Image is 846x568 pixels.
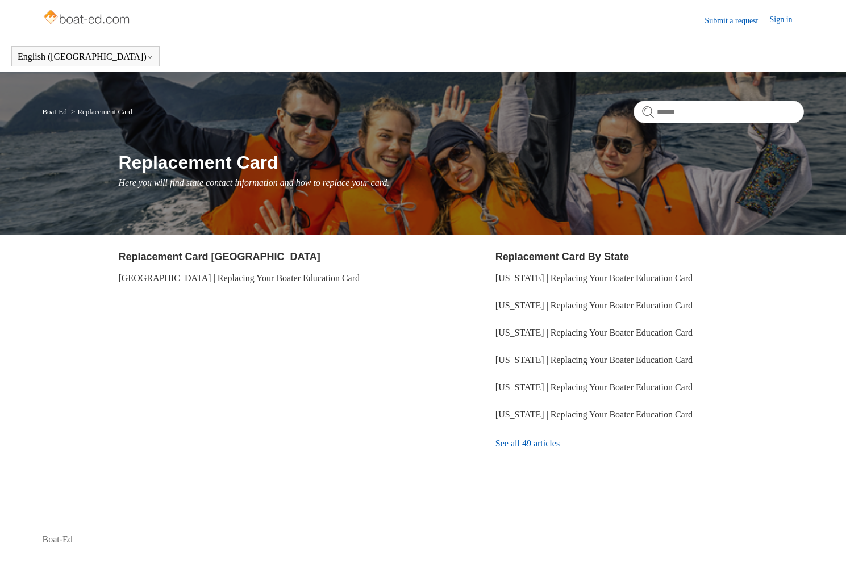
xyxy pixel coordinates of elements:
[69,107,132,116] li: Replacement Card
[495,300,693,310] a: [US_STATE] | Replacing Your Boater Education Card
[495,382,693,392] a: [US_STATE] | Replacing Your Boater Education Card
[495,328,693,337] a: [US_STATE] | Replacing Your Boater Education Card
[495,428,804,459] a: See all 49 articles
[118,273,360,283] a: [GEOGRAPHIC_DATA] | Replacing Your Boater Education Card
[118,149,803,176] h1: Replacement Card
[495,273,693,283] a: [US_STATE] | Replacing Your Boater Education Card
[808,530,837,559] div: Live chat
[118,176,803,190] p: Here you will find state contact information and how to replace your card.
[495,355,693,365] a: [US_STATE] | Replacing Your Boater Education Card
[495,251,629,262] a: Replacement Card By State
[18,52,153,62] button: English ([GEOGRAPHIC_DATA])
[495,410,693,419] a: [US_STATE] | Replacing Your Boater Education Card
[705,15,769,27] a: Submit a request
[634,101,804,123] input: Search
[769,14,803,27] a: Sign in
[42,533,72,546] a: Boat-Ed
[42,107,66,116] a: Boat-Ed
[118,251,320,262] a: Replacement Card [GEOGRAPHIC_DATA]
[42,107,69,116] li: Boat-Ed
[42,7,132,30] img: Boat-Ed Help Center home page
